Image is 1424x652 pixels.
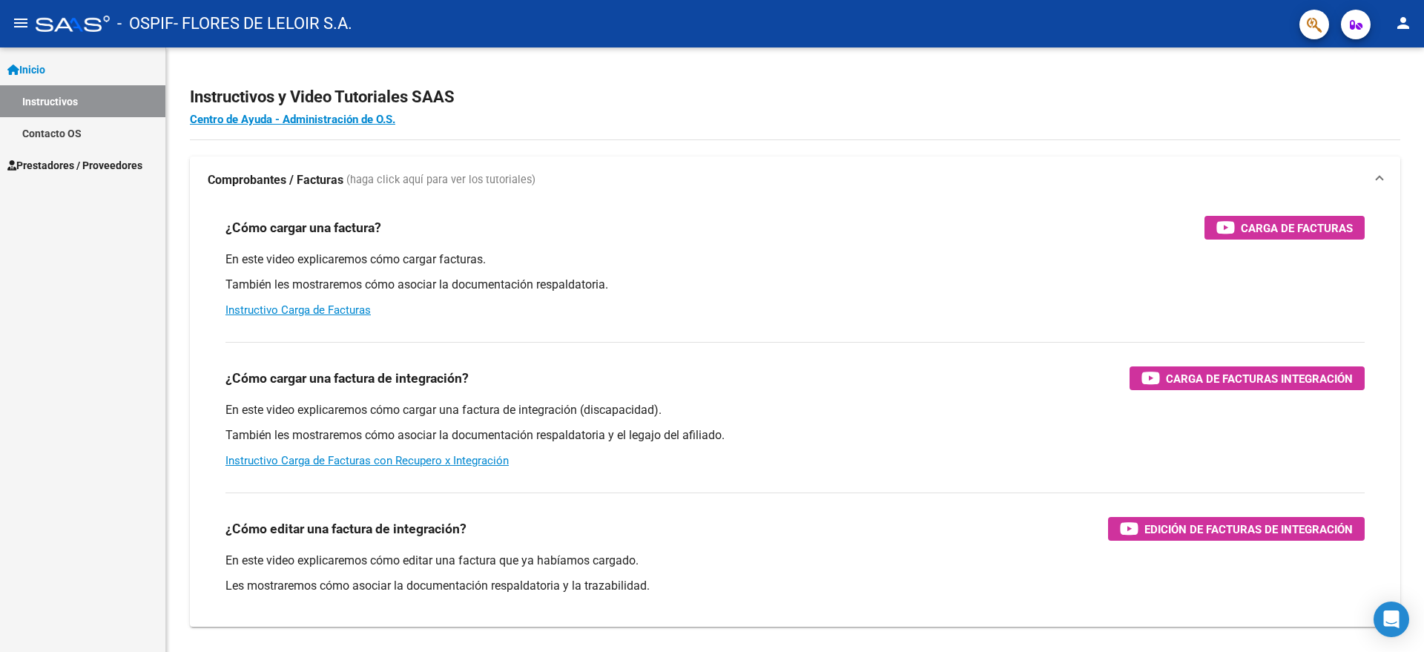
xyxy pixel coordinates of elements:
button: Edición de Facturas de integración [1108,517,1365,541]
button: Carga de Facturas [1204,216,1365,240]
p: En este video explicaremos cómo editar una factura que ya habíamos cargado. [225,553,1365,569]
p: También les mostraremos cómo asociar la documentación respaldatoria. [225,277,1365,293]
p: En este video explicaremos cómo cargar facturas. [225,251,1365,268]
span: Prestadores / Proveedores [7,157,142,174]
span: Inicio [7,62,45,78]
span: - FLORES DE LELOIR S.A. [174,7,352,40]
div: Comprobantes / Facturas (haga click aquí para ver los tutoriales) [190,204,1400,627]
span: Carga de Facturas [1241,219,1353,237]
div: Open Intercom Messenger [1374,602,1409,637]
h3: ¿Cómo editar una factura de integración? [225,518,467,539]
span: - OSPIF [117,7,174,40]
mat-icon: person [1394,14,1412,32]
p: En este video explicaremos cómo cargar una factura de integración (discapacidad). [225,402,1365,418]
h3: ¿Cómo cargar una factura de integración? [225,368,469,389]
mat-expansion-panel-header: Comprobantes / Facturas (haga click aquí para ver los tutoriales) [190,157,1400,204]
span: Edición de Facturas de integración [1144,520,1353,539]
a: Centro de Ayuda - Administración de O.S. [190,113,395,126]
button: Carga de Facturas Integración [1130,366,1365,390]
mat-icon: menu [12,14,30,32]
p: Les mostraremos cómo asociar la documentación respaldatoria y la trazabilidad. [225,578,1365,594]
h2: Instructivos y Video Tutoriales SAAS [190,83,1400,111]
a: Instructivo Carga de Facturas [225,303,371,317]
a: Instructivo Carga de Facturas con Recupero x Integración [225,454,509,467]
h3: ¿Cómo cargar una factura? [225,217,381,238]
strong: Comprobantes / Facturas [208,172,343,188]
p: También les mostraremos cómo asociar la documentación respaldatoria y el legajo del afiliado. [225,427,1365,444]
span: Carga de Facturas Integración [1166,369,1353,388]
span: (haga click aquí para ver los tutoriales) [346,172,535,188]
